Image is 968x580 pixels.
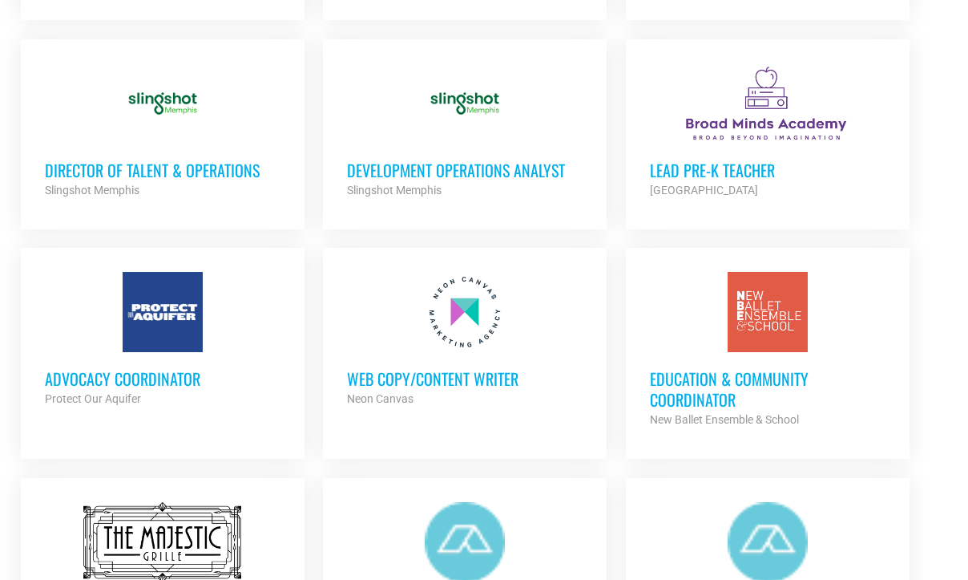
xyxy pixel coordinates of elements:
[650,184,758,197] strong: [GEOGRAPHIC_DATA]
[650,413,799,426] strong: New Ballet Ensemble & School
[650,160,885,180] h3: Lead Pre-K Teacher
[21,39,305,224] a: Director of Talent & Operations Slingshot Memphis
[45,160,280,180] h3: Director of Talent & Operations
[626,248,910,453] a: Education & Community Coordinator New Ballet Ensemble & School
[650,368,885,410] h3: Education & Community Coordinator
[323,248,607,432] a: Web Copy/Content Writer Neon Canvas
[45,392,141,405] strong: Protect Our Aquifer
[347,160,583,180] h3: Development Operations Analyst
[347,184,442,197] strong: Slingshot Memphis
[626,39,910,224] a: Lead Pre-K Teacher [GEOGRAPHIC_DATA]
[347,368,583,389] h3: Web Copy/Content Writer
[45,184,139,197] strong: Slingshot Memphis
[21,248,305,432] a: Advocacy Coordinator Protect Our Aquifer
[323,39,607,224] a: Development Operations Analyst Slingshot Memphis
[347,392,413,405] strong: Neon Canvas
[45,368,280,389] h3: Advocacy Coordinator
